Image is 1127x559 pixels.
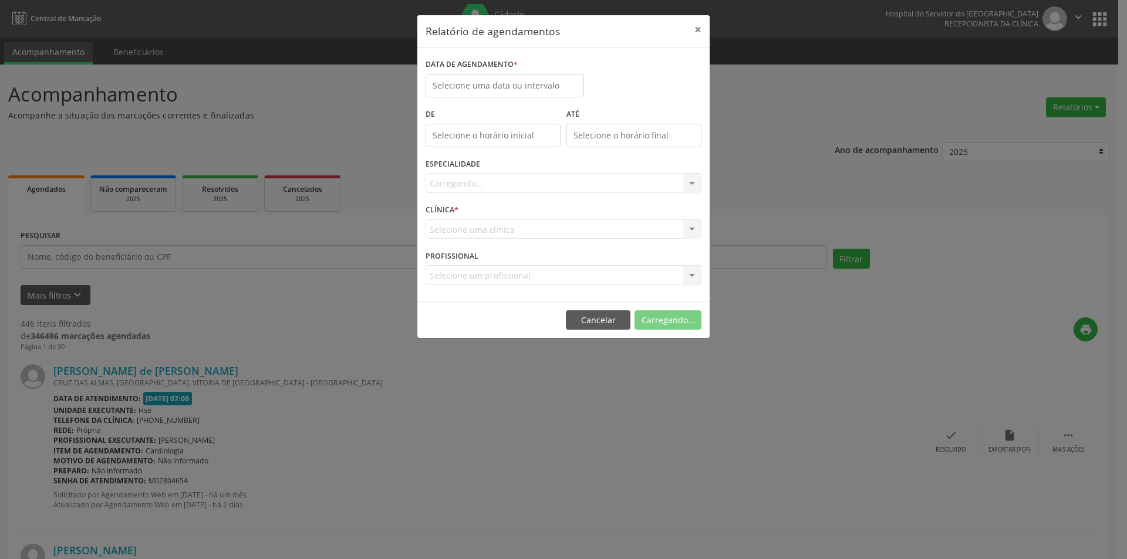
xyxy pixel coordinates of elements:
h5: Relatório de agendamentos [426,23,560,39]
input: Selecione o horário inicial [426,124,561,147]
label: ATÉ [566,106,701,124]
label: PROFISSIONAL [426,247,478,265]
button: Carregando... [635,310,701,330]
input: Selecione o horário final [566,124,701,147]
label: De [426,106,561,124]
button: Close [686,15,710,44]
label: CLÍNICA [426,201,458,219]
button: Cancelar [566,310,630,330]
input: Selecione uma data ou intervalo [426,74,584,97]
label: ESPECIALIDADE [426,155,480,174]
label: DATA DE AGENDAMENTO [426,56,518,74]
